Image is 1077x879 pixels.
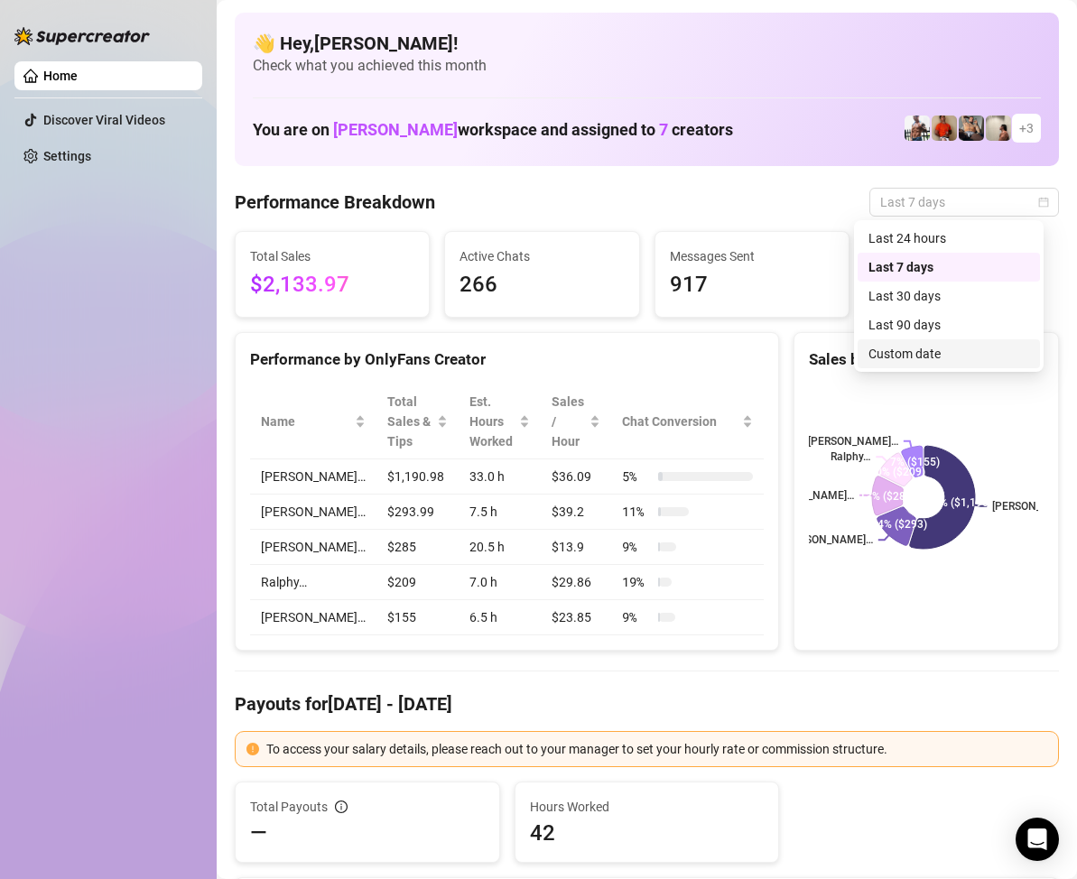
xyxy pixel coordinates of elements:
[552,392,586,451] span: Sales / Hour
[266,739,1047,759] div: To access your salary details, please reach out to your manager to set your hourly rate or commis...
[376,384,459,459] th: Total Sales & Tips
[783,533,873,546] text: [PERSON_NAME]…
[809,347,1044,372] div: Sales by OnlyFans Creator
[670,268,834,302] span: 917
[611,384,764,459] th: Chat Conversion
[261,412,351,431] span: Name
[622,467,651,486] span: 5 %
[253,120,733,140] h1: You are on workspace and assigned to creators
[459,530,542,565] td: 20.5 h
[959,116,984,141] img: George
[541,565,611,600] td: $29.86
[43,69,78,83] a: Home
[659,120,668,139] span: 7
[459,565,542,600] td: 7.0 h
[858,253,1040,282] div: Last 7 days
[43,149,91,163] a: Settings
[858,310,1040,339] div: Last 90 days
[250,530,376,565] td: [PERSON_NAME]…
[868,344,1029,364] div: Custom date
[376,459,459,495] td: $1,190.98
[376,530,459,565] td: $285
[459,495,542,530] td: 7.5 h
[868,257,1029,277] div: Last 7 days
[469,392,516,451] div: Est. Hours Worked
[541,530,611,565] td: $13.9
[868,286,1029,306] div: Last 30 days
[868,315,1029,335] div: Last 90 days
[43,113,165,127] a: Discover Viral Videos
[831,450,871,463] text: Ralphy…
[335,800,348,813] span: info-circle
[622,607,651,627] span: 9 %
[905,116,930,141] img: JUSTIN
[858,224,1040,253] div: Last 24 hours
[858,339,1040,368] div: Custom date
[250,495,376,530] td: [PERSON_NAME]…
[253,31,1041,56] h4: 👋 Hey, [PERSON_NAME] !
[622,502,651,522] span: 11 %
[376,600,459,635] td: $155
[1016,818,1059,861] div: Open Intercom Messenger
[858,282,1040,310] div: Last 30 days
[986,116,1011,141] img: Ralphy
[460,268,624,302] span: 266
[387,392,433,451] span: Total Sales & Tips
[541,495,611,530] td: $39.2
[1038,197,1049,208] span: calendar
[460,246,624,266] span: Active Chats
[622,412,738,431] span: Chat Conversion
[1019,118,1034,138] span: + 3
[250,565,376,600] td: Ralphy…
[880,189,1048,216] span: Last 7 days
[250,268,414,302] span: $2,133.97
[541,600,611,635] td: $23.85
[250,384,376,459] th: Name
[250,347,764,372] div: Performance by OnlyFans Creator
[808,435,898,448] text: [PERSON_NAME]…
[459,600,542,635] td: 6.5 h
[530,797,765,817] span: Hours Worked
[376,565,459,600] td: $209
[333,120,458,139] span: [PERSON_NAME]
[376,495,459,530] td: $293.99
[235,691,1059,717] h4: Payouts for [DATE] - [DATE]
[250,246,414,266] span: Total Sales
[764,489,854,502] text: [PERSON_NAME]…
[250,459,376,495] td: [PERSON_NAME]…
[253,56,1041,76] span: Check what you achieved this month
[622,537,651,557] span: 9 %
[235,190,435,215] h4: Performance Breakdown
[530,819,765,847] span: 42
[622,572,651,592] span: 19 %
[246,743,259,755] span: exclamation-circle
[250,819,267,847] span: —
[250,600,376,635] td: [PERSON_NAME]…
[250,797,328,817] span: Total Payouts
[868,228,1029,248] div: Last 24 hours
[541,459,611,495] td: $36.09
[670,246,834,266] span: Messages Sent
[459,459,542,495] td: 33.0 h
[541,384,611,459] th: Sales / Hour
[932,116,957,141] img: Justin
[14,27,150,45] img: logo-BBDzfeDw.svg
